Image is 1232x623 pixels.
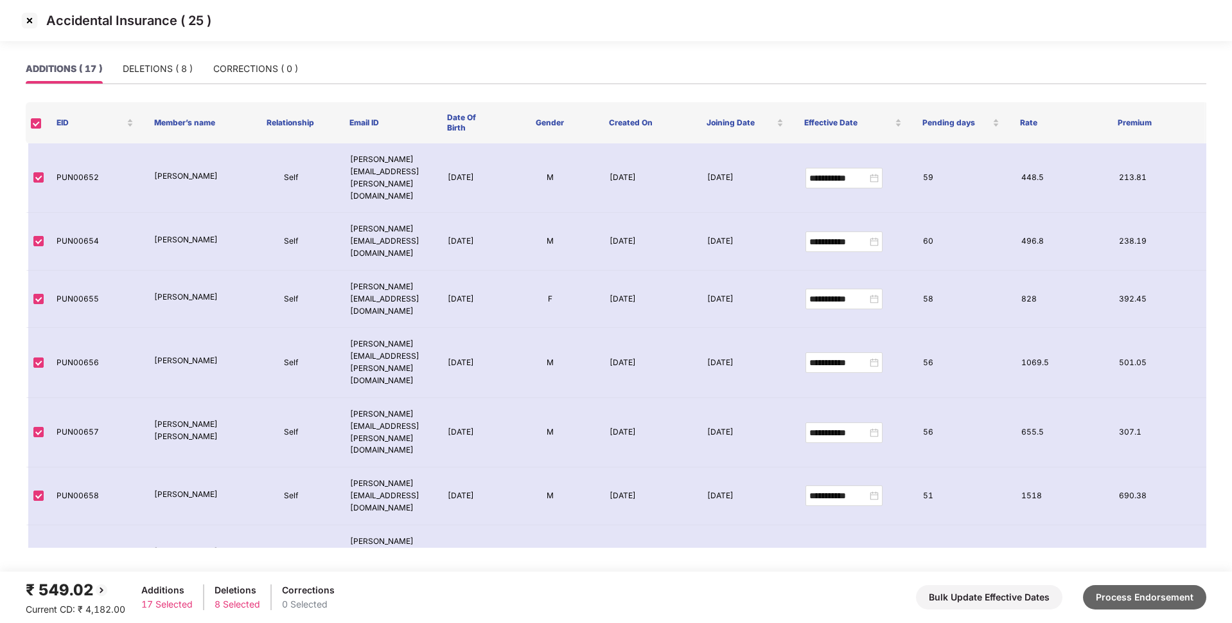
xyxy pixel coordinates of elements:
[599,328,697,397] td: [DATE]
[599,398,697,467] td: [DATE]
[46,398,144,467] td: PUN00657
[340,467,437,525] td: [PERSON_NAME][EMAIL_ADDRESS][DOMAIN_NAME]
[437,143,502,213] td: [DATE]
[599,213,697,271] td: [DATE]
[707,118,774,128] span: Joining Date
[154,291,231,303] p: [PERSON_NAME]
[1010,102,1107,143] th: Rate
[502,328,599,397] td: M
[26,62,102,76] div: ADDITIONS ( 17 )
[697,271,795,329] td: [DATE]
[502,213,599,271] td: M
[697,213,795,271] td: [DATE]
[599,467,697,525] td: [DATE]
[282,597,335,611] div: 0 Selected
[242,467,339,525] td: Self
[154,355,231,367] p: [PERSON_NAME]
[502,467,599,525] td: M
[242,328,339,397] td: Self
[1011,467,1109,525] td: 1518
[154,489,231,501] p: [PERSON_NAME]
[1083,585,1206,609] button: Process Endorsement
[1109,143,1206,213] td: 213.81
[94,582,109,598] img: svg+xml;base64,PHN2ZyBpZD0iQmFjay0yMHgyMCIgeG1sbnM9Imh0dHA6Ly93d3cudzMub3JnLzIwMDAvc3ZnIiB3aWR0aD...
[437,467,502,525] td: [DATE]
[340,398,437,467] td: [PERSON_NAME][EMAIL_ADDRESS][PERSON_NAME][DOMAIN_NAME]
[1109,525,1206,595] td: 213.39
[1011,525,1109,595] td: 469.2
[242,525,339,595] td: Self
[46,102,144,143] th: EID
[502,398,599,467] td: M
[1011,398,1109,467] td: 655.5
[437,525,502,595] td: [DATE]
[913,398,1010,467] td: 56
[697,525,795,595] td: [DATE]
[502,143,599,213] td: M
[141,583,193,597] div: Additions
[154,546,231,570] p: [PERSON_NAME] [PERSON_NAME]
[242,271,339,329] td: Self
[46,271,144,329] td: PUN00655
[913,213,1010,271] td: 60
[437,328,502,397] td: [DATE]
[437,271,502,329] td: [DATE]
[123,62,193,76] div: DELETIONS ( 8 )
[141,597,193,611] div: 17 Selected
[437,213,502,271] td: [DATE]
[1011,328,1109,397] td: 1069.5
[340,525,437,595] td: [PERSON_NAME][EMAIL_ADDRESS][PERSON_NAME][DOMAIN_NAME]
[501,102,599,143] th: Gender
[1107,102,1205,143] th: Premium
[1011,143,1109,213] td: 448.5
[242,398,339,467] td: Self
[913,467,1010,525] td: 51
[46,143,144,213] td: PUN00652
[697,143,795,213] td: [DATE]
[437,398,502,467] td: [DATE]
[912,102,1010,143] th: Pending days
[57,118,124,128] span: EID
[154,170,231,183] p: [PERSON_NAME]
[242,143,339,213] td: Self
[502,525,599,595] td: M
[913,143,1010,213] td: 59
[144,102,242,143] th: Member’s name
[46,525,144,595] td: PUN00659
[1011,271,1109,329] td: 828
[696,102,794,143] th: Joining Date
[916,585,1062,609] button: Bulk Update Effective Dates
[242,213,339,271] td: Self
[599,102,696,143] th: Created On
[26,578,125,602] div: ₹ 549.02
[599,271,697,329] td: [DATE]
[1109,398,1206,467] td: 307.1
[922,118,990,128] span: Pending days
[154,419,231,443] p: [PERSON_NAME] [PERSON_NAME]
[913,271,1010,329] td: 58
[1109,467,1206,525] td: 690.38
[913,328,1010,397] td: 56
[242,102,339,143] th: Relationship
[215,597,260,611] div: 8 Selected
[697,398,795,467] td: [DATE]
[599,525,697,595] td: [DATE]
[340,143,437,213] td: [PERSON_NAME][EMAIL_ADDRESS][PERSON_NAME][DOMAIN_NAME]
[213,62,298,76] div: CORRECTIONS ( 0 )
[46,467,144,525] td: PUN00658
[697,328,795,397] td: [DATE]
[46,328,144,397] td: PUN00656
[26,604,125,615] span: Current CD: ₹ 4,182.00
[282,583,335,597] div: Corrections
[215,583,260,597] div: Deletions
[154,234,231,246] p: [PERSON_NAME]
[46,13,211,28] p: Accidental Insurance ( 25 )
[1109,271,1206,329] td: 392.45
[339,102,437,143] th: Email ID
[599,143,697,213] td: [DATE]
[804,118,892,128] span: Effective Date
[1011,213,1109,271] td: 496.8
[502,271,599,329] td: F
[1109,213,1206,271] td: 238.19
[340,328,437,397] td: [PERSON_NAME][EMAIL_ADDRESS][PERSON_NAME][DOMAIN_NAME]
